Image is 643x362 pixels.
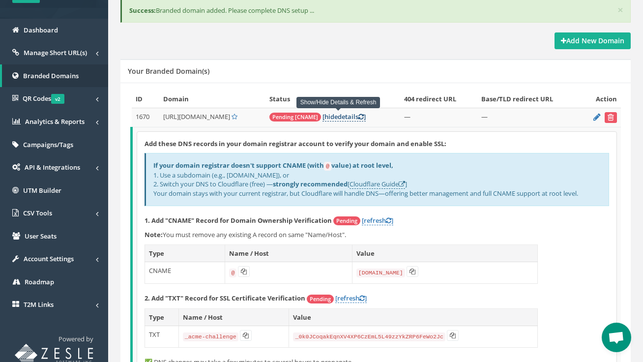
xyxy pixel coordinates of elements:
strong: Add New Domain [561,36,624,45]
span: Manage Short URL(s) [24,48,87,57]
td: — [400,108,478,127]
span: Powered by [58,334,93,343]
code: _acme-challenge [183,332,238,341]
a: Add New Domain [555,32,631,49]
span: CSV Tools [23,209,52,217]
th: Base/TLD redirect URL [477,90,580,108]
span: Account Settings [24,254,74,263]
code: @ [229,269,236,277]
span: Pending [307,295,334,303]
a: Set Default [232,112,237,121]
strong: 2. Add "TXT" Record for SSL Certificate Verification [145,294,305,302]
a: [hidedetails] [322,112,366,121]
th: ID [132,90,160,108]
span: Analytics & Reports [25,117,85,126]
td: — [477,108,580,127]
span: Pending [333,216,360,225]
td: CNAME [145,262,225,284]
span: T2M Links [24,300,54,309]
b: If your domain registrar doesn't support CNAME (with value) at root level, [153,161,393,170]
b: Success: [129,6,156,15]
th: Domain [159,90,265,108]
code: @ [324,162,331,171]
span: [URL][DOMAIN_NAME] [163,112,230,121]
code: _0k0JCoqakEqnXV4XP6CzEmL5L49zzYkZRP6FeWo2Jc [293,332,445,341]
b: strongly recommended [273,180,348,188]
th: Name / Host [225,244,352,262]
a: [refresh] [362,216,393,225]
div: 1. Use a subdomain (e.g., [DOMAIN_NAME]), or 2. Switch your DNS to Cloudflare (free) — [ ] Your d... [145,153,609,206]
th: Type [145,244,225,262]
h5: Your Branded Domain(s) [128,67,209,75]
strong: Add these DNS records in your domain registrar account to verify your domain and enable SSL: [145,139,446,148]
a: [refresh] [335,294,367,303]
strong: 1. Add "CNAME" Record for Domain Ownership Verification [145,216,332,225]
span: Roadmap [25,277,54,286]
th: Status [265,90,400,108]
div: Open chat [602,323,631,352]
span: Branded Domains [23,71,79,80]
b: Note: [145,230,163,239]
th: Value [352,244,537,262]
a: Cloudflare Guide [350,180,405,189]
span: hide [324,112,338,121]
td: 1670 [132,108,160,127]
span: Campaigns/Tags [23,140,73,149]
th: 404 redirect URL [400,90,478,108]
td: TXT [145,326,179,348]
th: Value [289,308,538,326]
span: Dashboard [24,26,58,34]
span: v2 [51,94,64,104]
span: User Seats [25,232,57,241]
span: Pending [CNAME] [269,113,321,121]
button: × [617,5,623,15]
span: API & Integrations [25,163,80,172]
p: You must remove any existing A record on same "Name/Host". [145,230,609,240]
th: Type [145,308,179,326]
span: UTM Builder [23,186,61,195]
div: Show/Hide Details & Refresh [296,97,380,108]
th: Action [580,90,621,108]
code: [DOMAIN_NAME] [356,269,405,277]
span: QR Codes [23,94,64,103]
th: Name / Host [178,308,289,326]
